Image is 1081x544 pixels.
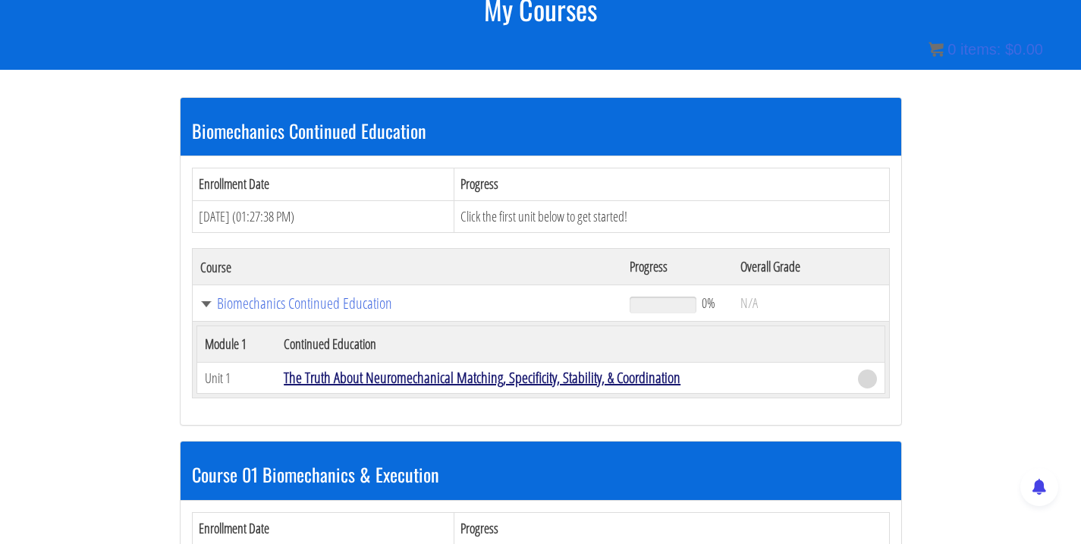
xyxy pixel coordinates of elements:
a: Biomechanics Continued Education [200,296,615,311]
th: Course [192,249,622,285]
th: Overall Grade [733,249,889,285]
a: The Truth About Neuromechanical Matching, Specificity, Stability, & Coordination [284,367,680,388]
span: items: [960,41,1001,58]
th: Continued Education [276,326,850,363]
span: $ [1005,41,1013,58]
td: Unit 1 [196,363,276,394]
th: Module 1 [196,326,276,363]
bdi: 0.00 [1005,41,1043,58]
td: N/A [733,285,889,322]
h3: Biomechanics Continued Education [192,121,890,140]
img: icon11.png [929,42,944,57]
h3: Course 01 Biomechanics & Execution [192,464,890,484]
th: Progress [454,168,889,200]
span: 0 [947,41,956,58]
th: Enrollment Date [192,168,454,200]
td: Click the first unit below to get started! [454,200,889,233]
td: [DATE] (01:27:38 PM) [192,200,454,233]
a: 0 items: $0.00 [929,41,1043,58]
th: Progress [622,249,732,285]
span: 0% [702,294,715,311]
